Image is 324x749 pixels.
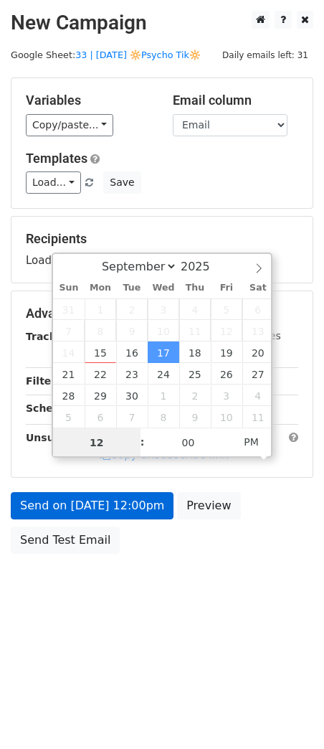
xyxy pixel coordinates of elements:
[11,492,173,519] a: Send on [DATE] 12:00pm
[26,231,298,268] div: Loading...
[211,385,242,406] span: October 3, 2025
[85,298,116,320] span: September 1, 2025
[140,428,145,456] span: :
[179,385,211,406] span: October 2, 2025
[26,306,298,321] h5: Advanced
[103,171,140,194] button: Save
[11,11,313,35] h2: New Campaign
[53,341,85,363] span: September 14, 2025
[179,406,211,428] span: October 9, 2025
[242,341,274,363] span: September 20, 2025
[11,50,201,60] small: Google Sheet:
[53,320,85,341] span: September 7, 2025
[148,385,179,406] span: October 1, 2025
[116,283,148,293] span: Tue
[116,363,148,385] span: September 23, 2025
[242,298,274,320] span: September 6, 2025
[179,320,211,341] span: September 11, 2025
[85,341,116,363] span: September 15, 2025
[26,171,81,194] a: Load...
[53,298,85,320] span: August 31, 2025
[211,283,242,293] span: Fri
[179,283,211,293] span: Thu
[26,331,74,342] strong: Tracking
[148,320,179,341] span: September 10, 2025
[252,680,324,749] iframe: Chat Widget
[116,341,148,363] span: September 16, 2025
[26,151,87,166] a: Templates
[242,283,274,293] span: Sat
[242,363,274,385] span: September 27, 2025
[75,50,201,60] a: 33 | [DATE] 🔆Psycho Tik🔆
[173,93,298,108] h5: Email column
[148,341,179,363] span: September 17, 2025
[177,260,229,273] input: Year
[116,320,148,341] span: September 9, 2025
[242,406,274,428] span: October 11, 2025
[85,363,116,385] span: September 22, 2025
[179,363,211,385] span: September 25, 2025
[53,428,140,457] input: Hour
[116,298,148,320] span: September 2, 2025
[179,341,211,363] span: September 18, 2025
[85,385,116,406] span: September 29, 2025
[179,298,211,320] span: September 4, 2025
[85,406,116,428] span: October 6, 2025
[217,47,313,63] span: Daily emails left: 31
[26,114,113,136] a: Copy/paste...
[242,320,274,341] span: September 13, 2025
[145,428,232,457] input: Minute
[232,428,271,456] span: Click to toggle
[116,406,148,428] span: October 7, 2025
[26,402,77,414] strong: Schedule
[211,298,242,320] span: September 5, 2025
[242,385,274,406] span: October 4, 2025
[211,341,242,363] span: September 19, 2025
[211,320,242,341] span: September 12, 2025
[26,432,96,443] strong: Unsubscribe
[211,406,242,428] span: October 10, 2025
[177,492,240,519] a: Preview
[53,363,85,385] span: September 21, 2025
[85,283,116,293] span: Mon
[217,50,313,60] a: Daily emails left: 31
[211,363,242,385] span: September 26, 2025
[148,363,179,385] span: September 24, 2025
[11,527,120,554] a: Send Test Email
[26,375,62,387] strong: Filters
[26,231,298,247] h5: Recipients
[148,298,179,320] span: September 3, 2025
[53,385,85,406] span: September 28, 2025
[85,320,116,341] span: September 8, 2025
[116,385,148,406] span: September 30, 2025
[26,93,151,108] h5: Variables
[224,329,280,344] label: UTM Codes
[148,283,179,293] span: Wed
[148,406,179,428] span: October 8, 2025
[100,448,229,461] a: Copy unsubscribe link
[53,283,85,293] span: Sun
[53,406,85,428] span: October 5, 2025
